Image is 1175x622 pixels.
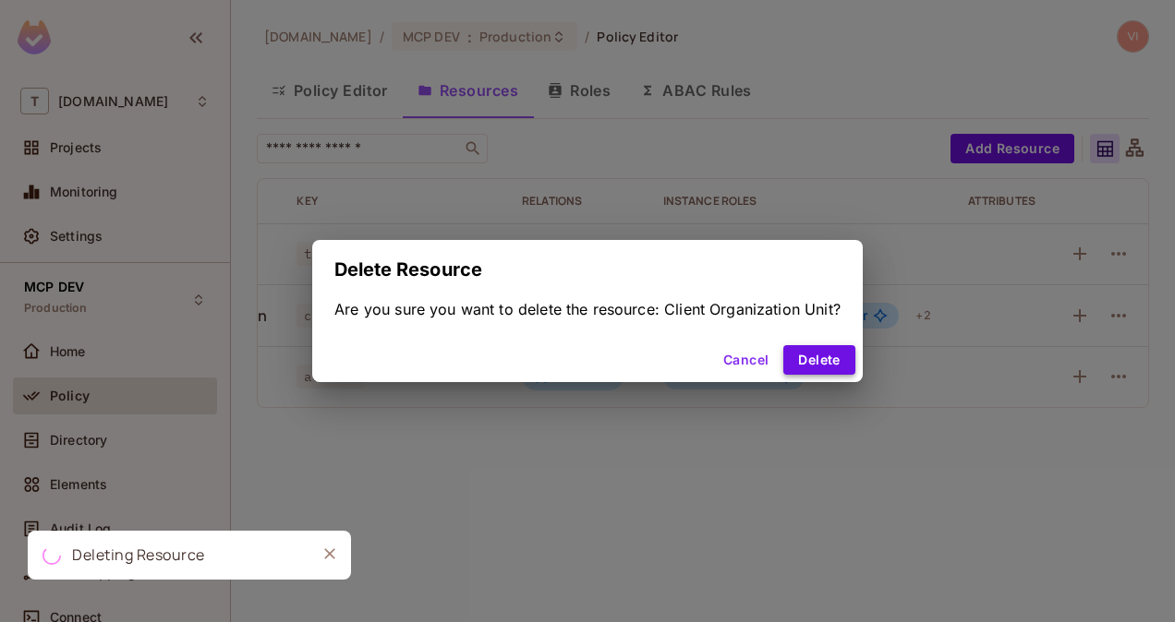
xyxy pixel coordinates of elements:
button: Close [316,540,344,568]
div: Deleting Resource [72,544,205,567]
button: Delete [783,345,854,375]
div: Are you sure you want to delete the resource: Client Organization Unit? [334,299,841,319]
button: Cancel [716,345,776,375]
h2: Delete Resource [312,240,863,299]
